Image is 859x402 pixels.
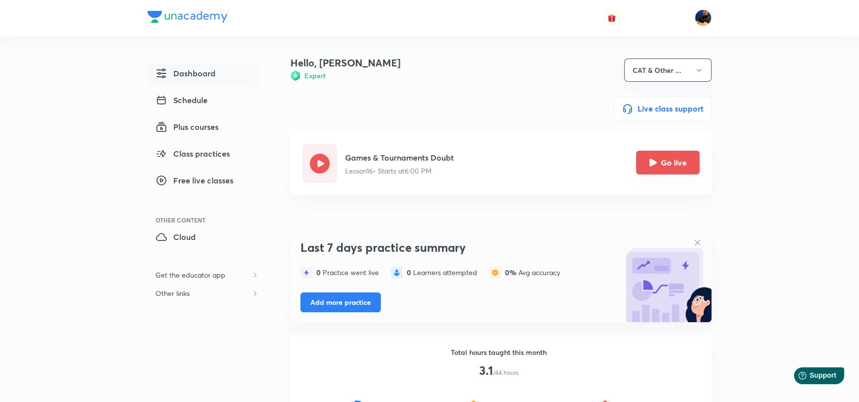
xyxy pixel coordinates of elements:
p: Lesson 16 • Starts at 6:00 PM [345,166,454,176]
span: 0 [316,268,323,277]
button: Live class support [614,97,712,120]
a: Cloud [147,227,259,250]
button: avatar [604,10,620,26]
h6: Other links [147,284,198,302]
a: Company Logo [147,11,227,25]
div: Practice went live [316,269,379,277]
p: /44 hours [493,368,518,377]
h6: Get the educator app [147,266,233,284]
img: bg [622,233,712,322]
img: statistics [300,267,312,279]
img: Saral Nashier [695,9,712,26]
h5: Games & Tournaments Doubt [345,152,454,164]
div: Learners attempted [407,269,477,277]
img: Company Logo [147,11,227,23]
iframe: Help widget launcher [771,363,848,391]
img: statistics [391,267,403,279]
span: Dashboard [155,67,215,79]
h3: Last 7 days practice summary [300,240,617,255]
span: Cloud [155,231,196,243]
h6: Expert [304,70,326,81]
span: 0 [407,268,413,277]
a: Class practices [147,144,259,167]
div: Other Content [155,217,259,223]
span: Free live classes [155,174,233,186]
img: statistics [489,267,501,279]
h4: Hello, [PERSON_NAME] [290,56,401,70]
button: Add more practice [300,292,381,312]
button: CAT & Other ... [624,58,712,82]
span: Class practices [155,148,230,160]
a: Plus courses [147,117,259,140]
span: Plus courses [155,121,218,133]
div: Avg accuracy [505,269,560,277]
a: Schedule [147,90,259,113]
h6: Total hours taught this month [451,347,547,357]
span: Schedule [155,94,208,106]
img: avatar [607,13,616,22]
a: Free live classes [147,171,259,193]
a: Dashboard [147,63,259,86]
img: Badge [290,70,300,81]
span: 0% [505,268,518,277]
h3: 3.1 [479,363,493,378]
button: Go live [636,151,700,174]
